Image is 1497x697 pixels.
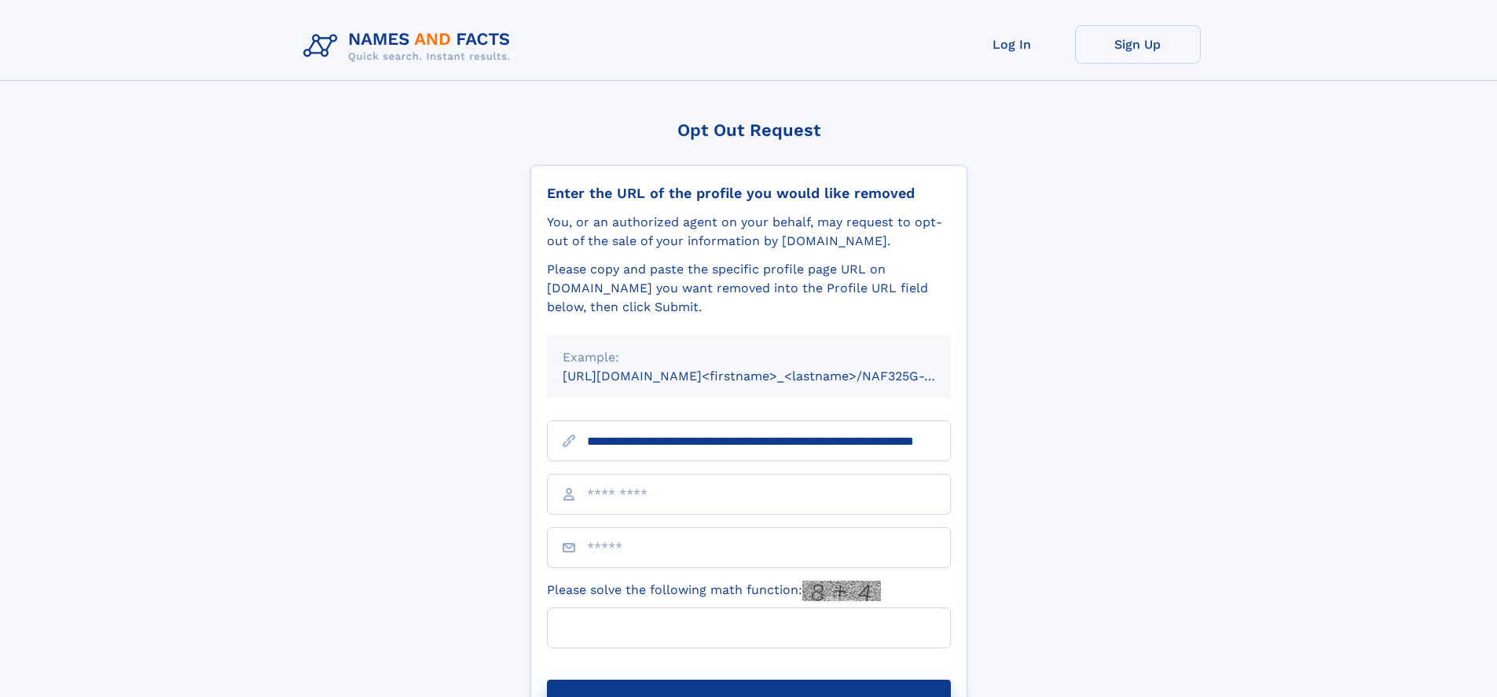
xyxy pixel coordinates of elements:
[563,348,935,367] div: Example:
[949,25,1075,64] a: Log In
[547,185,951,202] div: Enter the URL of the profile you would like removed
[563,369,981,383] small: [URL][DOMAIN_NAME]<firstname>_<lastname>/NAF325G-xxxxxxxx
[547,213,951,251] div: You, or an authorized agent on your behalf, may request to opt-out of the sale of your informatio...
[530,120,967,140] div: Opt Out Request
[297,25,523,68] img: Logo Names and Facts
[547,260,951,317] div: Please copy and paste the specific profile page URL on [DOMAIN_NAME] you want removed into the Pr...
[547,581,881,601] label: Please solve the following math function:
[1075,25,1201,64] a: Sign Up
